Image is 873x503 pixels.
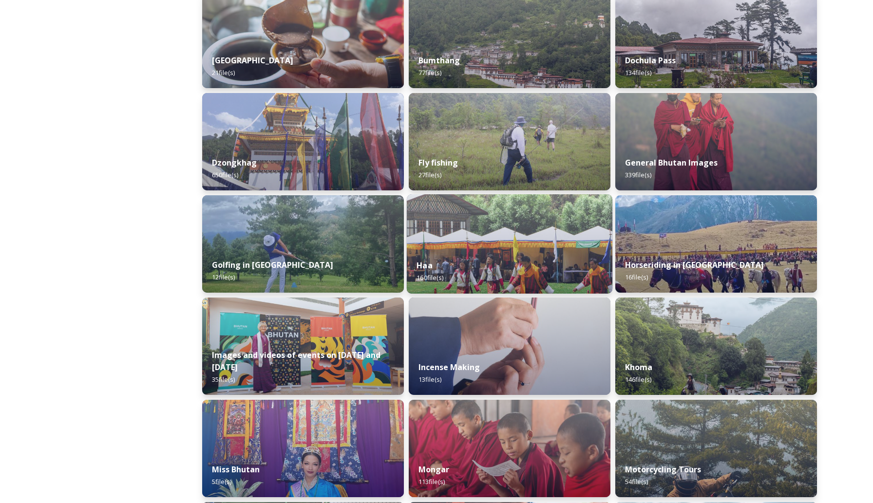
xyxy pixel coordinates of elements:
[212,375,235,384] span: 35 file(s)
[625,464,701,475] strong: Motorcycling Tours
[417,273,443,282] span: 160 file(s)
[418,68,441,77] span: 77 file(s)
[212,157,257,168] strong: Dzongkhag
[615,93,817,190] img: MarcusWestbergBhutanHiRes-23.jpg
[212,273,235,281] span: 12 file(s)
[202,298,404,395] img: A%2520guest%2520with%2520new%2520signage%2520at%2520the%2520airport.jpeg
[418,464,449,475] strong: Mongar
[407,194,612,294] img: Haa%2520Summer%2520Festival1.jpeg
[418,362,480,373] strong: Incense Making
[212,350,380,373] strong: Images and videos of events on [DATE] and [DATE]
[212,464,260,475] strong: Miss Bhutan
[625,260,764,270] strong: Horseriding in [GEOGRAPHIC_DATA]
[212,260,333,270] strong: Golfing in [GEOGRAPHIC_DATA]
[418,157,458,168] strong: Fly fishing
[212,68,235,77] span: 21 file(s)
[212,170,238,179] span: 650 file(s)
[625,375,651,384] span: 146 file(s)
[212,55,293,66] strong: [GEOGRAPHIC_DATA]
[202,195,404,293] img: IMG_0877.jpeg
[625,170,651,179] span: 339 file(s)
[418,170,441,179] span: 27 file(s)
[625,362,652,373] strong: Khoma
[625,157,718,168] strong: General Bhutan Images
[409,400,610,497] img: Mongar%2520and%2520Dametshi%2520110723%2520by%2520Amp%2520Sripimanwat-9.jpg
[625,477,648,486] span: 54 file(s)
[418,375,441,384] span: 13 file(s)
[409,93,610,190] img: by%2520Ugyen%2520Wangchuk14.JPG
[625,68,651,77] span: 134 file(s)
[625,55,676,66] strong: Dochula Pass
[418,55,460,66] strong: Bumthang
[625,273,648,281] span: 16 file(s)
[418,477,445,486] span: 113 file(s)
[417,260,433,271] strong: Haa
[615,400,817,497] img: By%2520Leewang%2520Tobgay%252C%2520President%252C%2520The%2520Badgers%2520Motorcycle%2520Club%252...
[202,400,404,497] img: Miss%2520Bhutan%2520Tashi%2520Choden%25205.jpg
[409,298,610,395] img: _SCH5631.jpg
[212,477,231,486] span: 5 file(s)
[615,298,817,395] img: Khoma%2520130723%2520by%2520Amp%2520Sripimanwat-7.jpg
[615,195,817,293] img: Horseriding%2520in%2520Bhutan2.JPG
[202,93,404,190] img: Festival%2520Header.jpg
